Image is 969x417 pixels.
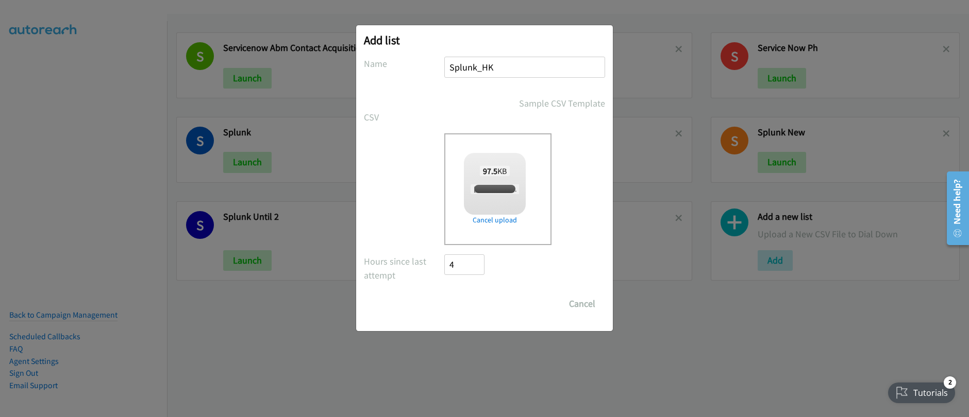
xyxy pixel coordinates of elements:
[519,96,605,110] a: Sample CSV Template
[364,57,444,71] label: Name
[471,184,635,194] span: [PERSON_NAME] + Splunk FY26Q1 CS - O11Y LOC - HK.csv
[559,293,605,314] button: Cancel
[480,166,510,176] span: KB
[364,254,444,282] label: Hours since last attempt
[464,215,526,225] a: Cancel upload
[364,33,605,47] h2: Add list
[364,110,444,124] label: CSV
[882,372,961,409] iframe: Checklist
[939,167,969,249] iframe: Resource Center
[483,166,497,176] strong: 97.5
